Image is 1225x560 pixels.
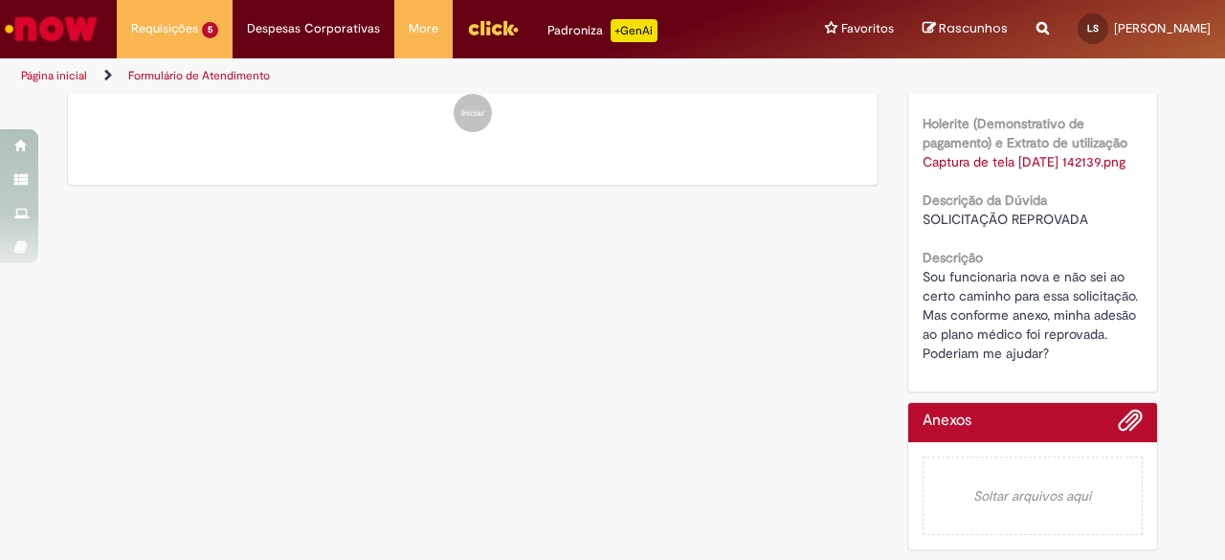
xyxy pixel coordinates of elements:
[923,115,1127,151] b: Holerite (Demonstrativo de pagamento) e Extrato de utilização
[923,413,971,430] h2: Anexos
[128,68,270,83] a: Formulário de Atendimento
[923,457,1144,535] em: Soltar arquivos aqui
[923,77,971,94] span: 09/2025
[547,19,657,42] div: Padroniza
[923,249,983,266] b: Descrição
[1118,408,1143,442] button: Adicionar anexos
[1087,22,1099,34] span: LS
[467,13,519,42] img: click_logo_yellow_360x200.png
[1114,20,1211,36] span: [PERSON_NAME]
[409,19,438,38] span: More
[923,211,1088,228] span: SOLICITAÇÃO REPROVADA
[14,58,802,94] ul: Trilhas de página
[202,22,218,38] span: 5
[247,19,380,38] span: Despesas Corporativas
[611,19,657,42] p: +GenAi
[131,19,198,38] span: Requisições
[21,68,87,83] a: Página inicial
[923,191,1047,209] b: Descrição da Dúvida
[841,19,894,38] span: Favoritos
[939,19,1008,37] span: Rascunhos
[923,153,1125,170] a: Download de Captura de tela 2025-09-30 142139.png
[923,20,1008,38] a: Rascunhos
[923,268,1142,362] span: Sou funcionaria nova e não sei ao certo caminho para essa solicitação. Mas conforme anexo, minha ...
[2,10,100,48] img: ServiceNow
